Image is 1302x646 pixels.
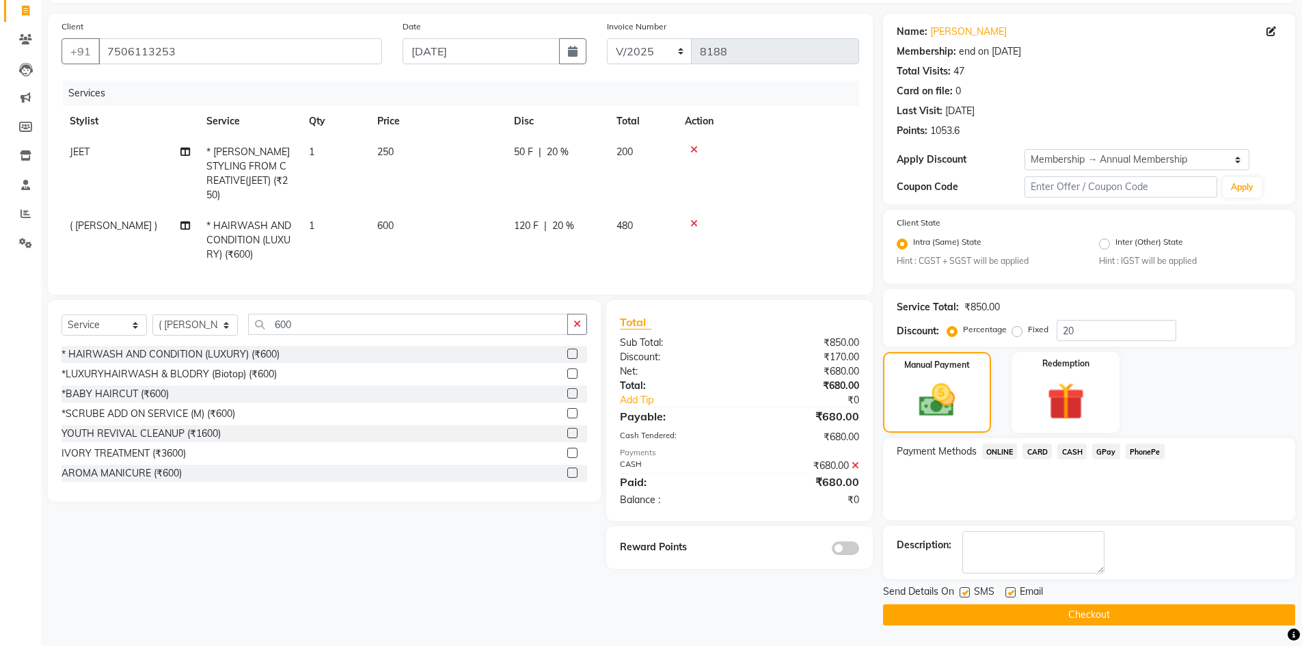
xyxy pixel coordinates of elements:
div: Cash Tendered: [610,430,740,444]
div: ₹680.00 [740,379,869,393]
small: Hint : IGST will be applied [1099,255,1281,267]
div: 1053.6 [930,124,960,138]
input: Enter Offer / Coupon Code [1025,176,1217,198]
div: Coupon Code [897,180,1025,194]
span: 20 % [552,219,574,233]
span: 50 F [514,145,533,159]
div: 47 [953,64,964,79]
div: Discount: [897,324,939,338]
small: Hint : CGST + SGST will be applied [897,255,1079,267]
div: Service Total: [897,300,959,314]
div: Last Visit: [897,104,942,118]
div: Paid: [610,474,740,490]
img: _gift.svg [1035,378,1096,425]
div: ₹0 [761,393,869,407]
span: JEET [70,146,90,158]
div: * HAIRWASH AND CONDITION (LUXURY) (₹600) [62,347,280,362]
div: ₹170.00 [740,350,869,364]
div: ₹0 [740,493,869,507]
span: Payment Methods [897,444,977,459]
div: *BABY HAIRCUT (₹600) [62,387,169,401]
label: Manual Payment [904,359,970,371]
input: Search by Name/Mobile/Email/Code [98,38,382,64]
span: 600 [377,219,394,232]
input: Search or Scan [248,314,568,335]
div: 0 [955,84,961,98]
div: Balance : [610,493,740,507]
div: Payable: [610,408,740,425]
div: Description: [897,538,951,552]
span: | [544,219,547,233]
span: 1 [309,146,314,158]
span: 200 [616,146,633,158]
div: Reward Points [610,540,740,555]
th: Action [677,106,859,137]
div: end on [DATE] [959,44,1021,59]
div: IVORY TREATMENT (₹3600) [62,446,186,461]
label: Client [62,21,83,33]
button: Checkout [883,604,1295,625]
div: Net: [610,364,740,379]
div: *SCRUBE ADD ON SERVICE (M) (₹600) [62,407,235,421]
div: Total: [610,379,740,393]
a: [PERSON_NAME] [930,25,1007,39]
div: ₹680.00 [740,364,869,379]
div: ₹850.00 [740,336,869,350]
span: Email [1020,584,1043,602]
span: PhonePe [1126,444,1165,459]
div: Total Visits: [897,64,951,79]
label: Percentage [963,323,1007,336]
div: Discount: [610,350,740,364]
label: Fixed [1028,323,1048,336]
span: 1 [309,219,314,232]
span: GPay [1092,444,1120,459]
div: Apply Discount [897,152,1025,167]
label: Intra (Same) State [913,236,981,252]
th: Total [608,106,677,137]
span: Send Details On [883,584,954,602]
div: ₹680.00 [740,430,869,444]
div: Points: [897,124,927,138]
button: +91 [62,38,100,64]
label: Date [403,21,421,33]
span: 120 F [514,219,539,233]
th: Disc [506,106,608,137]
div: ₹680.00 [740,474,869,490]
label: Inter (Other) State [1115,236,1183,252]
span: * HAIRWASH AND CONDITION (LUXURY) (₹600) [206,219,291,260]
th: Stylist [62,106,198,137]
div: Membership: [897,44,956,59]
span: CARD [1022,444,1052,459]
div: ₹680.00 [740,459,869,473]
label: Redemption [1042,358,1089,370]
div: AROMA MANICURE (₹600) [62,466,182,481]
th: Service [198,106,301,137]
div: Card on file: [897,84,953,98]
th: Qty [301,106,369,137]
img: _cash.svg [908,379,966,421]
span: SMS [974,584,994,602]
div: [DATE] [945,104,975,118]
label: Invoice Number [607,21,666,33]
span: CASH [1057,444,1087,459]
div: Payments [620,447,858,459]
div: CASH [610,459,740,473]
div: *LUXURYHAIRWASH & BLODRY (Biotop) (₹600) [62,367,277,381]
span: * [PERSON_NAME] STYLING FROM CREATIVE(JEET) (₹250) [206,146,290,201]
div: Sub Total: [610,336,740,350]
button: Apply [1223,177,1262,198]
span: 20 % [547,145,569,159]
span: 480 [616,219,633,232]
th: Price [369,106,506,137]
span: | [539,145,541,159]
span: 250 [377,146,394,158]
span: ONLINE [982,444,1018,459]
div: Services [63,81,869,106]
div: Name: [897,25,927,39]
a: Add Tip [610,393,761,407]
label: Client State [897,217,940,229]
div: ₹850.00 [964,300,1000,314]
span: Total [620,315,651,329]
div: YOUTH REVIVAL CLEANUP (₹1600) [62,427,221,441]
div: ₹680.00 [740,408,869,425]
